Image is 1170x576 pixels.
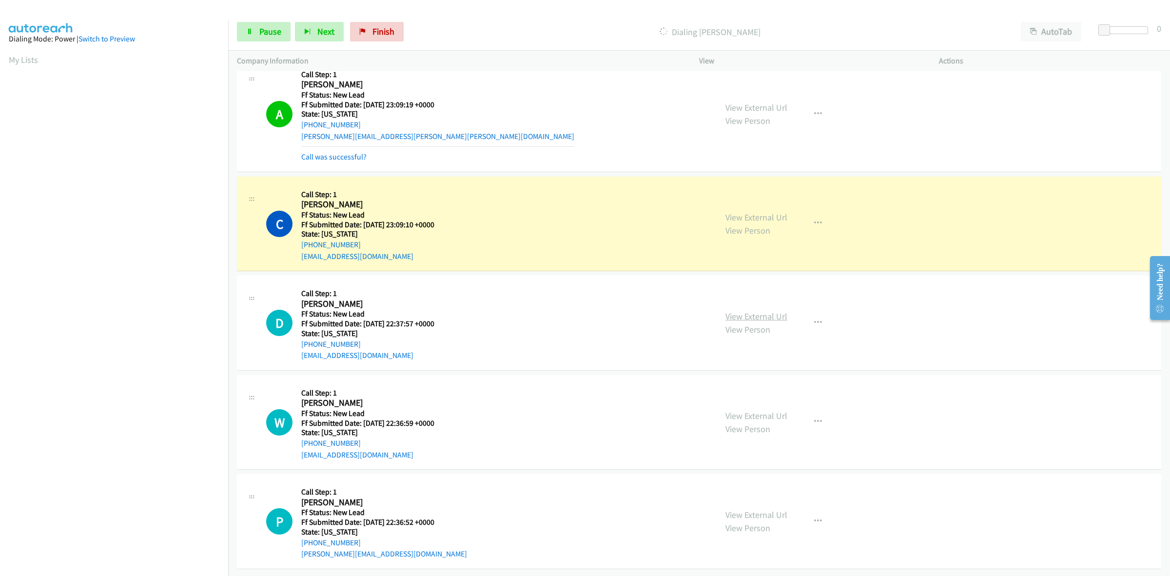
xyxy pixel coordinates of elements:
a: [PERSON_NAME][EMAIL_ADDRESS][DOMAIN_NAME] [301,549,467,558]
h1: A [266,101,292,127]
div: Dialing Mode: Power | [9,33,219,45]
div: 0 [1157,22,1161,35]
a: View External Url [725,212,787,223]
a: [PERSON_NAME][EMAIL_ADDRESS][PERSON_NAME][PERSON_NAME][DOMAIN_NAME] [301,132,574,141]
a: View External Url [725,311,787,322]
a: [PHONE_NUMBER] [301,438,361,448]
h5: Call Step: 1 [301,487,467,497]
h2: [PERSON_NAME] [301,397,434,409]
h5: Call Step: 1 [301,289,434,298]
p: Dialing [PERSON_NAME] [417,25,1003,39]
a: View Person [725,423,770,435]
h5: Ff Status: New Lead [301,409,434,418]
span: Finish [372,26,394,37]
p: Actions [939,55,1161,67]
h5: State: [US_STATE] [301,109,574,119]
a: View External Url [725,102,787,113]
a: [PHONE_NUMBER] [301,538,361,547]
h5: State: [US_STATE] [301,329,434,338]
a: View External Url [725,509,787,520]
p: Company Information [237,55,682,67]
button: AutoTab [1021,22,1081,41]
h2: [PERSON_NAME] [301,298,434,310]
h5: Ff Status: New Lead [301,210,434,220]
a: Switch to Preview [78,34,135,43]
a: [PHONE_NUMBER] [301,120,361,129]
button: Next [295,22,344,41]
h5: State: [US_STATE] [301,428,434,437]
h5: Call Step: 1 [301,388,434,398]
h5: State: [US_STATE] [301,229,434,239]
div: The call is yet to be attempted [266,310,292,336]
h5: Call Step: 1 [301,70,574,79]
div: The call is yet to be attempted [266,409,292,436]
a: View Person [725,522,770,534]
h2: [PERSON_NAME] [301,79,574,90]
h5: Ff Submitted Date: [DATE] 22:36:52 +0000 [301,517,467,527]
div: Delay between calls (in seconds) [1103,26,1148,34]
iframe: Resource Center [1142,249,1170,327]
h2: [PERSON_NAME] [301,497,467,508]
a: Pause [237,22,291,41]
h5: Call Step: 1 [301,190,434,199]
h1: C [266,211,292,237]
div: The call is yet to be attempted [266,508,292,535]
h5: Ff Status: New Lead [301,508,467,517]
a: View Person [725,115,770,126]
a: View Person [725,324,770,335]
a: My Lists [9,54,38,65]
a: View Person [725,225,770,236]
p: View [699,55,921,67]
h5: State: [US_STATE] [301,527,467,537]
iframe: Dialpad [9,75,228,538]
a: [EMAIL_ADDRESS][DOMAIN_NAME] [301,252,413,261]
span: Pause [259,26,281,37]
h5: Ff Submitted Date: [DATE] 23:09:19 +0000 [301,100,574,110]
h1: P [266,508,292,535]
h1: W [266,409,292,436]
span: Next [317,26,334,37]
h1: D [266,310,292,336]
h5: Ff Status: New Lead [301,90,574,100]
h5: Ff Submitted Date: [DATE] 22:36:59 +0000 [301,418,434,428]
h5: Ff Submitted Date: [DATE] 23:09:10 +0000 [301,220,434,230]
a: [EMAIL_ADDRESS][DOMAIN_NAME] [301,450,413,459]
a: [EMAIL_ADDRESS][DOMAIN_NAME] [301,351,413,360]
a: Call was successful? [301,152,367,161]
a: [PHONE_NUMBER] [301,240,361,249]
h5: Ff Status: New Lead [301,309,434,319]
a: Finish [350,22,404,41]
h2: [PERSON_NAME] [301,199,434,210]
a: View External Url [725,410,787,421]
h5: Ff Submitted Date: [DATE] 22:37:57 +0000 [301,319,434,329]
a: [PHONE_NUMBER] [301,339,361,349]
